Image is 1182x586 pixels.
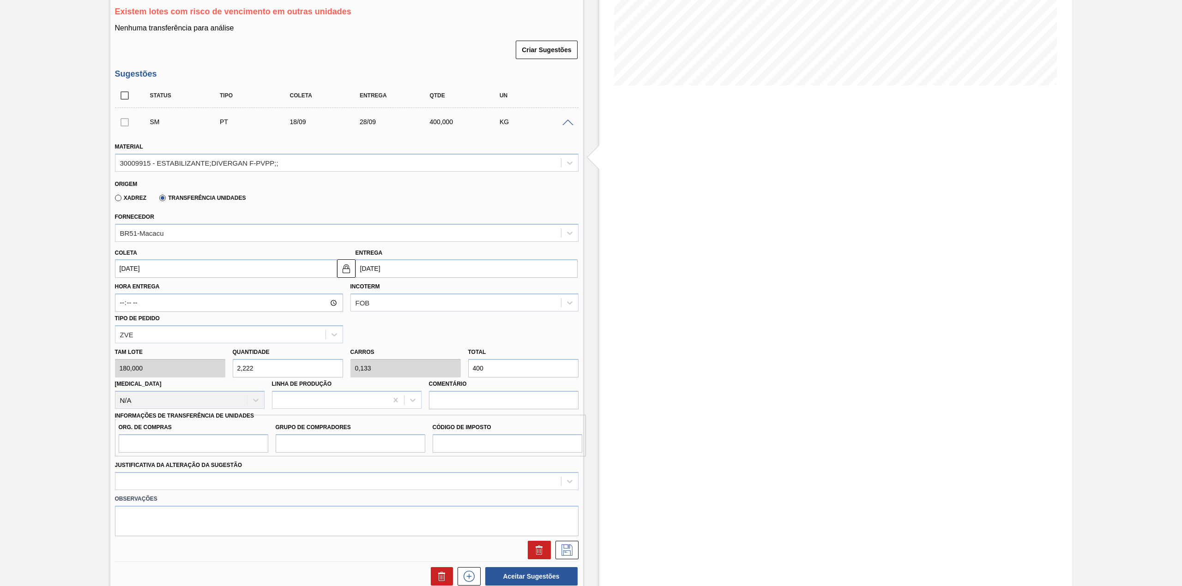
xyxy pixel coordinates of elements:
[115,259,337,278] input: dd/mm/yyyy
[115,69,579,79] h3: Sugestões
[350,283,380,290] label: Incoterm
[115,462,242,468] label: Justificativa da Alteração da Sugestão
[115,413,254,419] label: Informações de Transferência de Unidades
[217,118,297,126] div: Pedido de Transferência
[148,92,228,99] div: Status
[115,381,162,387] label: [MEDICAL_DATA]
[426,567,453,586] div: Excluir Sugestões
[516,41,577,59] button: Criar Sugestões
[429,377,579,391] label: Comentário
[427,92,507,99] div: Qtde
[148,118,228,126] div: Sugestão Manual
[115,250,137,256] label: Coleta
[115,7,351,16] span: Existem lotes com risco de vencimento em outras unidades
[356,299,370,307] div: FOB
[120,159,278,167] div: 30009915 - ESTABILIZANTE;DIVERGAN F-PVPP;;
[287,118,367,126] div: 18/09/2025
[287,92,367,99] div: Coleta
[115,280,343,293] label: Hora Entrega
[497,92,577,99] div: UN
[115,214,154,220] label: Fornecedor
[356,259,578,278] input: dd/mm/yyyy
[115,24,579,32] p: Nenhuma transferência para análise
[217,92,297,99] div: Tipo
[272,381,332,387] label: Linha de Produção
[115,492,579,506] label: Observações
[233,349,270,355] label: Quantidade
[523,541,551,559] div: Excluir Sugestão
[485,567,578,586] button: Aceitar Sugestões
[357,92,437,99] div: Entrega
[357,118,437,126] div: 28/09/2025
[119,421,268,434] label: Org. de Compras
[115,315,160,322] label: Tipo de pedido
[337,259,356,278] button: locked
[120,229,164,237] div: BR51-Macacu
[433,421,582,434] label: Código de Imposto
[497,118,577,126] div: KG
[115,181,138,187] label: Origem
[159,195,246,201] label: Transferência Unidades
[115,346,225,359] label: Tam lote
[453,567,481,586] div: Nova sugestão
[427,118,507,126] div: 400,000
[468,349,486,355] label: Total
[551,541,579,559] div: Salvar Sugestão
[115,144,143,150] label: Material
[341,263,352,274] img: locked
[517,40,578,60] div: Criar Sugestões
[115,195,147,201] label: Xadrez
[350,349,374,355] label: Carros
[356,250,383,256] label: Entrega
[276,421,425,434] label: Grupo de Compradores
[120,330,133,338] div: ZVE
